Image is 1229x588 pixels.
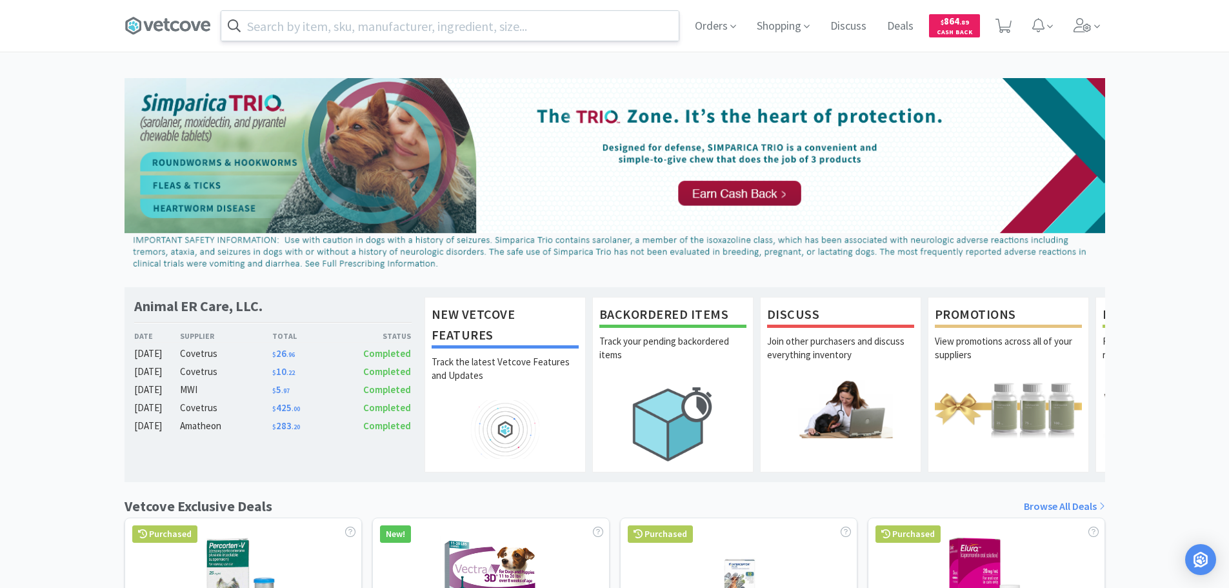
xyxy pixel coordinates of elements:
div: Date [134,330,181,342]
span: 26 [272,347,295,360]
span: $ [272,405,276,413]
span: . 00 [292,405,300,413]
div: [DATE] [134,346,181,361]
h1: Animal ER Care, LLC. [134,297,263,316]
span: . 89 [959,18,969,26]
h1: Discuss [767,304,914,328]
div: Total [272,330,342,342]
span: 5 [272,383,290,396]
h1: Vetcove Exclusive Deals [125,495,272,518]
span: $ [272,350,276,359]
span: $ [272,423,276,431]
span: $ [272,387,276,395]
a: [DATE]Covetrus$26.96Completed [134,346,412,361]
a: [DATE]MWI$5.97Completed [134,382,412,398]
span: 864 [941,15,969,27]
div: Supplier [180,330,272,342]
a: $864.89Cash Back [929,8,980,43]
a: Backordered ItemsTrack your pending backordered items [592,297,754,472]
a: [DATE]Amatheon$283.20Completed [134,418,412,434]
span: Completed [363,401,411,414]
a: DiscussJoin other purchasers and discuss everything inventory [760,297,921,472]
span: $ [272,369,276,377]
h1: New Vetcove Features [432,304,579,349]
div: Open Intercom Messenger [1185,544,1216,575]
a: Browse All Deals [1024,498,1105,515]
img: hero_backorders.png [599,380,746,468]
img: hero_discuss.png [767,380,914,438]
span: Completed [363,365,411,378]
span: . 20 [292,423,300,431]
span: 10 [272,365,295,378]
span: 283 [272,420,300,432]
p: Join other purchasers and discuss everything inventory [767,334,914,380]
span: Cash Back [937,29,972,37]
span: Completed [363,383,411,396]
div: Covetrus [180,364,272,380]
div: Covetrus [180,400,272,416]
h1: Promotions [935,304,1082,328]
img: hero_promotions.png [935,380,1082,438]
img: d2d77c193a314c21b65cb967bbf24cd3_44.png [125,78,1105,274]
span: Completed [363,420,411,432]
h1: Backordered Items [599,304,746,328]
div: [DATE] [134,400,181,416]
p: View promotions across all of your suppliers [935,334,1082,380]
a: Deals [882,21,919,32]
div: [DATE] [134,364,181,380]
a: [DATE]Covetrus$425.00Completed [134,400,412,416]
a: New Vetcove FeaturesTrack the latest Vetcove Features and Updates [425,297,586,472]
input: Search by item, sku, manufacturer, ingredient, size... [221,11,679,41]
div: [DATE] [134,418,181,434]
span: . 97 [281,387,290,395]
div: [DATE] [134,382,181,398]
span: $ [941,18,944,26]
span: . 96 [286,350,295,359]
div: Status [342,330,412,342]
p: Track the latest Vetcove Features and Updates [432,355,579,400]
a: Discuss [825,21,872,32]
span: 425 [272,401,300,414]
div: MWI [180,382,272,398]
div: Amatheon [180,418,272,434]
a: [DATE]Covetrus$10.22Completed [134,364,412,380]
a: PromotionsView promotions across all of your suppliers [928,297,1089,472]
p: Track your pending backordered items [599,334,746,380]
div: Covetrus [180,346,272,361]
span: Completed [363,347,411,360]
img: hero_feature_roadmap.png [432,400,579,459]
span: . 22 [286,369,295,377]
